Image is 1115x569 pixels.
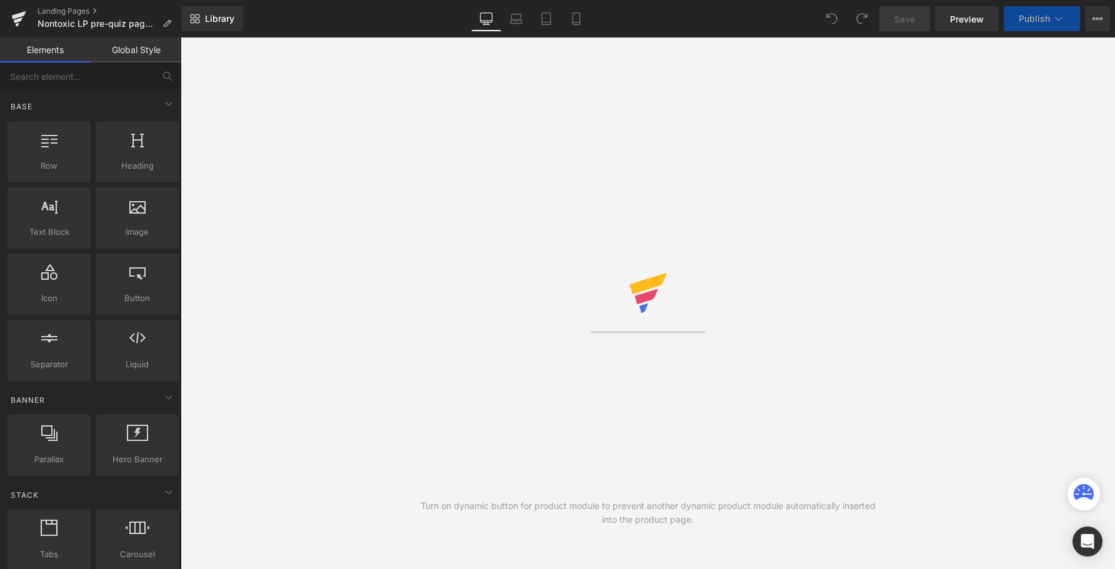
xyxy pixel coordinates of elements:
a: Desktop [471,6,501,31]
span: Heading [99,159,175,172]
span: Stack [9,489,40,501]
span: Library [205,13,234,24]
span: Liquid [99,358,175,371]
a: Mobile [561,6,591,31]
button: Undo [819,6,844,31]
a: Preview [935,6,999,31]
a: Landing Pages [37,6,181,16]
span: Row [11,159,87,172]
a: Tablet [531,6,561,31]
a: Laptop [501,6,531,31]
div: Turn on dynamic button for product module to prevent another dynamic product module automatically... [414,499,882,527]
span: Parallax [11,453,87,466]
span: Tabs [11,548,87,561]
span: Image [99,225,175,239]
span: Icon [11,292,87,305]
span: Save [894,12,915,26]
button: Redo [849,6,874,31]
span: Button [99,292,175,305]
span: Text Block [11,225,87,239]
button: More [1085,6,1110,31]
a: New Library [181,6,243,31]
div: Open Intercom Messenger [1072,527,1102,557]
span: Nontoxic LP pre-quiz page REBRAND [37,19,157,29]
span: Base [9,101,34,112]
span: Carousel [99,548,175,561]
a: Global Style [91,37,181,62]
span: Hero Banner [99,453,175,466]
span: Separator [11,358,87,371]
button: Publish [1004,6,1080,31]
span: Banner [9,394,46,406]
span: Preview [950,12,984,26]
span: Publish [1019,14,1050,24]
